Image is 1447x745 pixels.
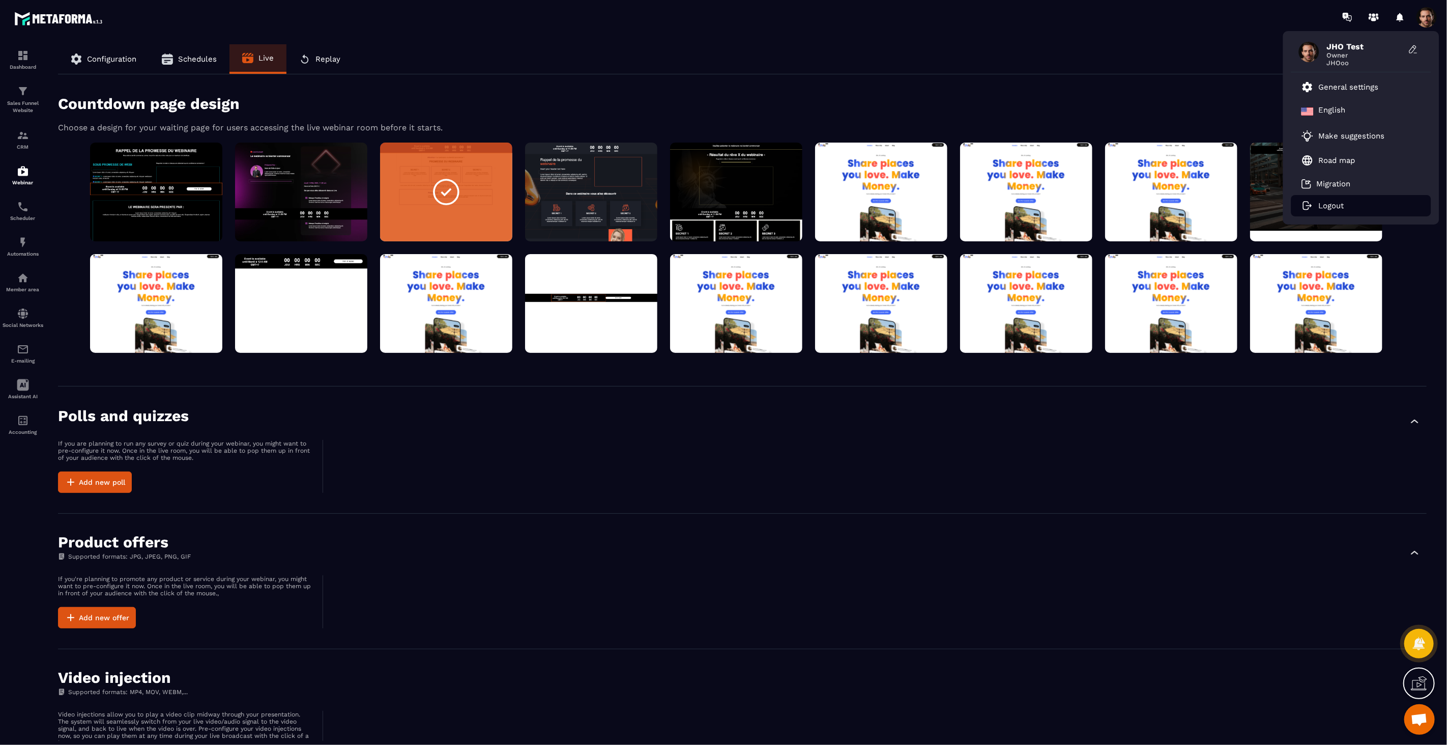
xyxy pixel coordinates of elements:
[3,407,43,443] a: accountantaccountantAccounting
[1327,42,1403,51] span: JHO Test
[1319,201,1344,210] p: Logout
[17,415,29,427] img: accountant
[3,122,43,157] a: formationformationCRM
[1404,704,1435,735] div: Mở cuộc trò chuyện
[14,9,106,28] img: logo
[3,264,43,300] a: automationsautomationsMember area
[525,143,657,241] img: image
[258,53,274,63] span: Live
[960,143,1092,241] img: image
[3,371,43,407] a: Assistant AI
[58,44,149,74] button: Configuration
[3,144,43,150] p: CRM
[1105,143,1237,241] img: image
[58,670,188,686] h2: Video injection
[58,688,188,696] p: Supported formats: MP4, MOV, WEBM,...
[3,336,43,371] a: emailemailE-mailing
[1301,81,1379,93] a: General settings
[58,575,312,597] p: If you're planning to promote any product or service during your webinar, you might want to pre-c...
[235,143,367,241] img: image
[58,440,312,461] p: If you are planning to run any survey or quiz during your webinar, you might want to pre-configur...
[17,129,29,142] img: formation
[17,272,29,284] img: automations
[1319,131,1385,141] p: Make suggestions
[58,607,136,628] button: Add new offer
[17,308,29,320] img: social-network
[3,215,43,221] p: Scheduler
[815,254,947,353] img: image
[17,49,29,62] img: formation
[670,254,802,353] img: image
[3,300,43,336] a: social-networksocial-networkSocial Networks
[3,77,43,122] a: formationformationSales Funnel Website
[3,358,43,364] p: E-mailing
[17,236,29,249] img: automations
[3,229,43,264] a: automationsautomationsAutomations
[1319,156,1355,165] p: Road map
[1319,105,1346,118] p: English
[229,44,286,72] button: Live
[58,123,1427,132] p: Choose a design for your waiting page for users accessing the live webinar room before it starts.
[58,407,189,425] p: Polls and quizzes
[3,42,43,77] a: formationformationDashboard
[90,143,222,241] img: image
[315,54,340,64] span: Replay
[3,157,43,193] a: automationsautomationsWebinar
[3,287,43,292] p: Member area
[286,44,353,74] button: Replay
[17,201,29,213] img: scheduler
[178,54,217,64] span: Schedules
[3,429,43,435] p: Accounting
[1317,179,1351,188] p: Migration
[525,254,657,353] img: image
[58,534,191,550] h2: Product offers
[1327,59,1403,67] span: JHOoo
[87,54,136,64] span: Configuration
[17,85,29,97] img: formation
[1105,254,1237,353] img: image
[90,254,222,353] img: image
[1250,143,1382,241] img: image
[3,180,43,185] p: Webinar
[380,254,512,353] img: image
[17,343,29,355] img: email
[3,100,43,114] p: Sales Funnel Website
[3,251,43,257] p: Automations
[235,254,367,353] img: image
[1319,82,1379,92] p: General settings
[149,44,229,74] button: Schedules
[17,165,29,177] img: automations
[3,394,43,399] p: Assistant AI
[58,472,132,493] button: Add new poll
[1301,154,1355,167] a: Road map
[1250,254,1382,353] img: image
[960,254,1092,353] img: image
[1301,179,1351,189] a: Migration
[3,193,43,229] a: schedulerschedulerScheduler
[1327,51,1403,59] span: Owner
[58,95,240,113] p: Countdown page design
[3,64,43,70] p: Dashboard
[670,143,802,241] img: image
[1301,130,1408,142] a: Make suggestions
[58,553,191,560] p: Supported formats: JPG, JPEG, PNG, GIF
[815,143,947,241] img: image
[3,322,43,328] p: Social Networks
